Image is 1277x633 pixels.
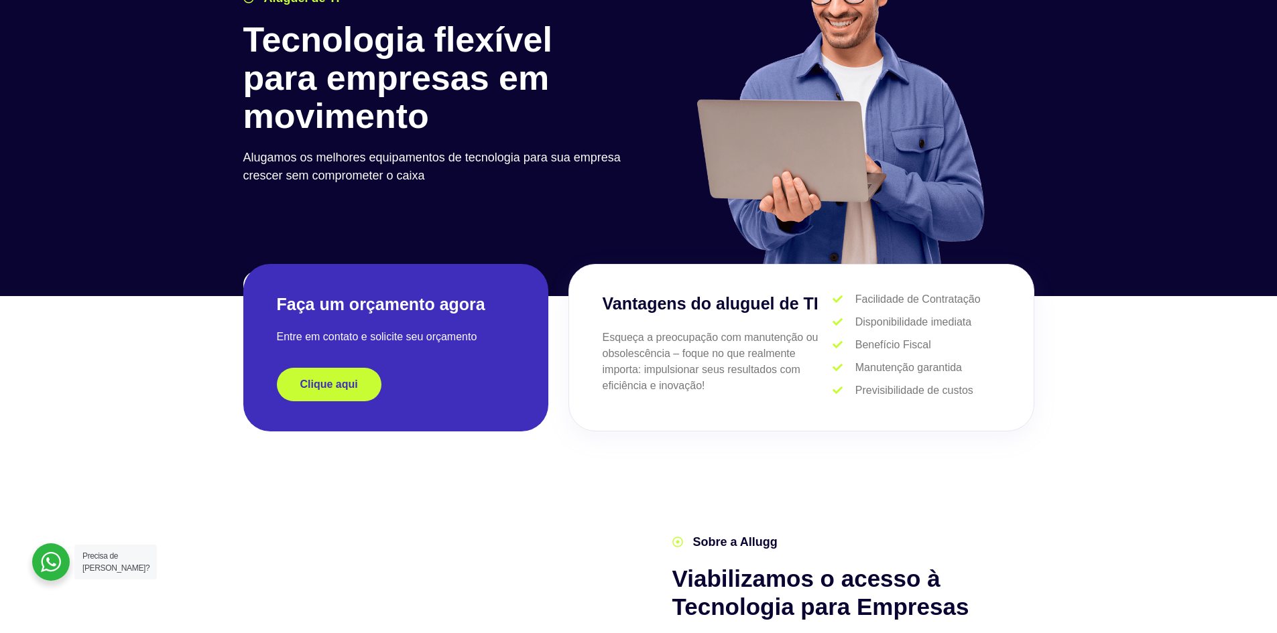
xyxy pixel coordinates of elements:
span: Disponibilidade imediata [852,314,971,330]
p: Esqueça a preocupação com manutenção ou obsolescência – foque no que realmente importa: impulsion... [603,330,833,394]
span: Facilidade de Contratação [852,291,981,307]
h2: Faça um orçamento agora [277,293,515,315]
iframe: Chat Widget [1210,569,1277,633]
div: Widget de chat [1210,569,1277,633]
a: Clique aqui [277,368,381,401]
p: Entre em contato e solicite seu orçamento [277,329,515,345]
span: Benefício Fiscal [852,337,931,353]
span: Precisa de [PERSON_NAME]? [82,551,149,573]
span: Clique aqui [300,379,358,390]
h2: Viabilizamos o acesso à Tecnologia para Empresas [672,565,1034,621]
h1: Tecnologia flexível para empresas em movimento [243,21,632,136]
span: Sobre a Allugg [690,533,778,551]
p: Alugamos os melhores equipamentos de tecnologia para sua empresa crescer sem comprometer o caixa [243,149,632,185]
h3: Vantagens do aluguel de TI [603,291,833,317]
span: Previsibilidade de custos [852,382,973,399]
span: Manutenção garantida [852,360,962,376]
